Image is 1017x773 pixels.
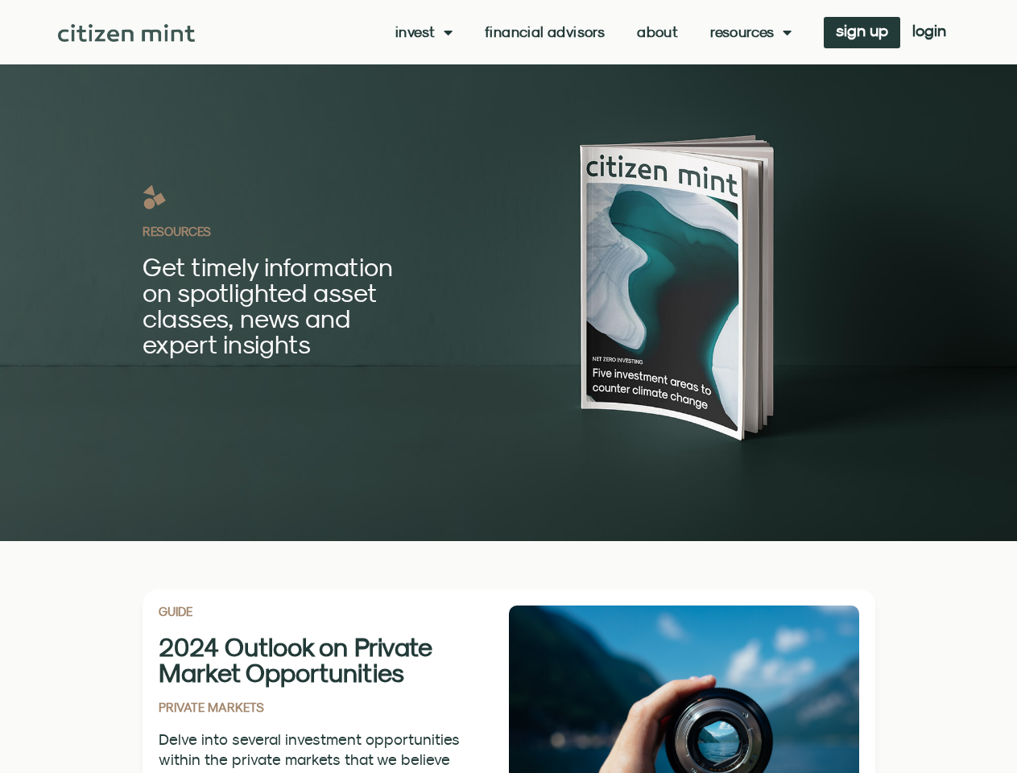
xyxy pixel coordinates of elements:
[159,606,509,618] h2: GUIDE
[159,634,461,685] h2: 2024 Outlook on Private Market Opportunities
[637,24,678,40] a: About
[395,24,453,40] a: Invest
[395,24,792,40] nav: Menu
[485,24,605,40] a: Financial Advisors
[143,254,408,357] h2: Get timely information on spotlighted asset classes, news and expert insights
[912,25,946,36] span: login
[900,17,958,48] a: login
[159,701,509,713] h2: PRIVATE MARKETS
[143,225,553,238] h2: RESOURCES
[58,24,196,42] img: Citizen Mint
[824,17,900,48] a: sign up
[710,24,792,40] a: Resources
[836,25,888,36] span: sign up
